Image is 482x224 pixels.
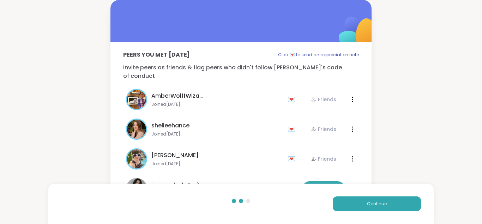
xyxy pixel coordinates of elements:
[151,151,199,160] span: [PERSON_NAME]
[151,131,283,137] span: Joined [DATE]
[151,92,204,100] span: AmberWolffWizard
[151,102,283,107] span: Joined [DATE]
[288,153,298,165] div: 💌
[278,51,359,59] p: Click 💌 to send an appreciation note
[288,183,298,194] div: 💌
[127,149,146,168] img: Adrienne_QueenOfTheDawn
[311,96,336,103] div: Friends
[151,161,283,167] span: Joined [DATE]
[367,201,387,207] span: Continue
[123,51,190,59] p: Peers you met [DATE]
[288,124,298,135] div: 💌
[127,90,146,109] img: AmberWolffWizard
[127,120,146,139] img: shelleehance
[123,63,359,80] p: Invite peers as friends & flag peers who didn't follow [PERSON_NAME]'s code of conduct
[311,126,336,133] div: Friends
[302,181,345,196] button: Add Friend
[151,181,186,189] span: iamanakeily
[288,94,298,105] div: 💌
[151,121,189,130] span: shelleehance
[126,178,147,199] img: iamanakeily
[333,196,421,211] button: Continue
[311,155,336,162] div: Friends
[188,182,205,188] span: She/her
